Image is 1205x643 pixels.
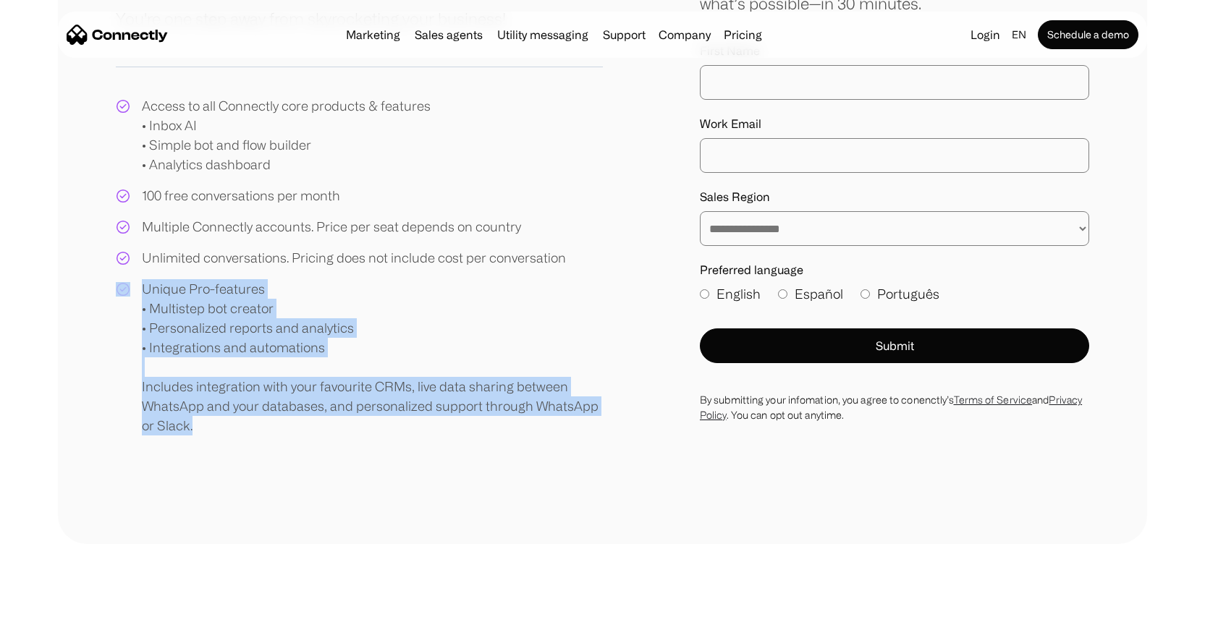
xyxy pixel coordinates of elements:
div: Company [654,25,715,45]
label: English [700,284,761,304]
div: Multiple Connectly accounts. Price per seat depends on country [142,217,521,237]
a: Pricing [718,29,768,41]
a: Schedule a demo [1038,20,1138,49]
div: Unlimited conversations. Pricing does not include cost per conversation [142,248,566,268]
div: en [1006,25,1035,45]
input: Español [778,289,787,299]
a: Login [965,25,1006,45]
button: Submit [700,328,1089,363]
a: Terms of Service [954,394,1033,405]
input: English [700,289,709,299]
label: Español [778,284,843,304]
label: Work Email [700,117,1089,131]
aside: Language selected: English [14,616,87,638]
a: Support [597,29,651,41]
div: By submitting your infomation, you agree to conenctly’s and . You can opt out anytime. [700,392,1089,422]
div: Access to all Connectly core products & features • Inbox AI • Simple bot and flow builder • Analy... [142,96,431,174]
div: Company [659,25,711,45]
div: en [1012,25,1026,45]
label: Sales Region [700,190,1089,204]
a: Sales agents [409,29,489,41]
a: Utility messaging [491,29,594,41]
label: Português [861,284,939,304]
label: Preferred language [700,263,1089,277]
div: 100 free conversations per month [142,186,340,205]
ul: Language list [29,618,87,638]
input: Português [861,289,870,299]
div: Unique Pro-features • Multistep bot creator • Personalized reports and analytics • Integrations a... [142,279,603,435]
a: Marketing [340,29,406,41]
a: home [67,24,168,46]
